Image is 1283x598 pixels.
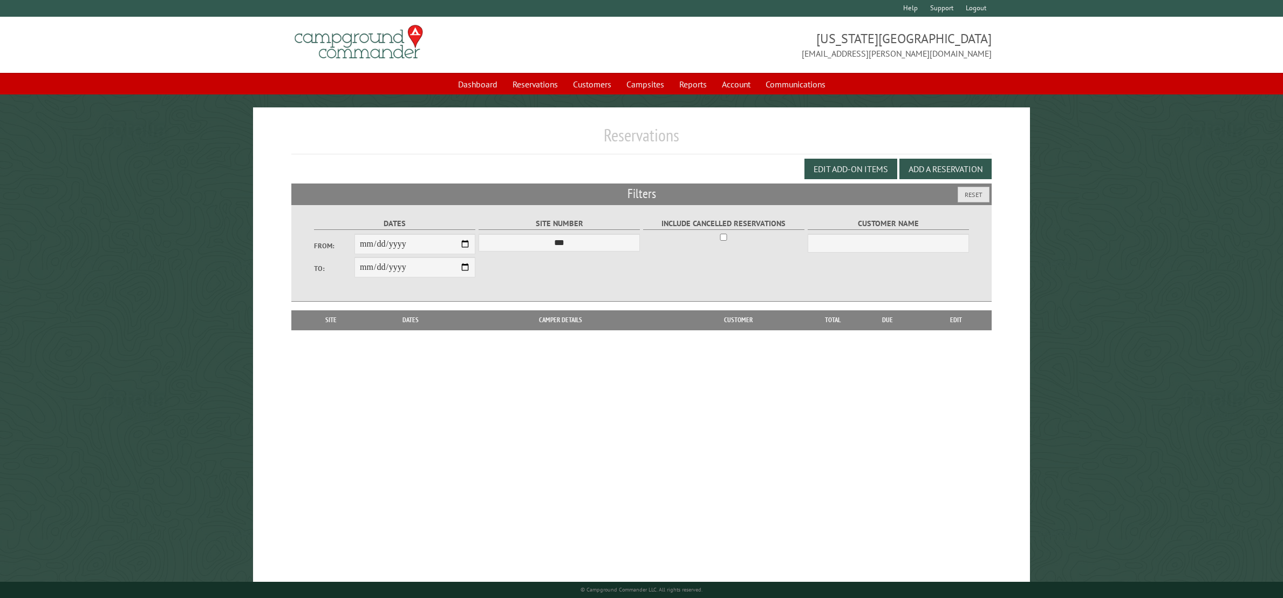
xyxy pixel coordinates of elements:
[366,310,456,330] th: Dates
[673,74,713,94] a: Reports
[643,218,804,230] label: Include Cancelled Reservations
[452,74,504,94] a: Dashboard
[620,74,671,94] a: Campsites
[641,30,992,60] span: [US_STATE][GEOGRAPHIC_DATA] [EMAIL_ADDRESS][PERSON_NAME][DOMAIN_NAME]
[920,310,992,330] th: Edit
[581,586,702,593] small: © Campground Commander LLC. All rights reserved.
[297,310,365,330] th: Site
[715,74,757,94] a: Account
[958,187,989,202] button: Reset
[811,310,854,330] th: Total
[291,184,991,204] h2: Filters
[506,74,564,94] a: Reservations
[314,241,354,251] label: From:
[804,159,897,179] button: Edit Add-on Items
[854,310,920,330] th: Due
[899,159,992,179] button: Add a Reservation
[456,310,666,330] th: Camper Details
[291,21,426,63] img: Campground Commander
[479,218,640,230] label: Site Number
[314,263,354,274] label: To:
[759,74,832,94] a: Communications
[666,310,811,330] th: Customer
[291,125,991,154] h1: Reservations
[314,218,475,230] label: Dates
[567,74,618,94] a: Customers
[808,218,969,230] label: Customer Name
